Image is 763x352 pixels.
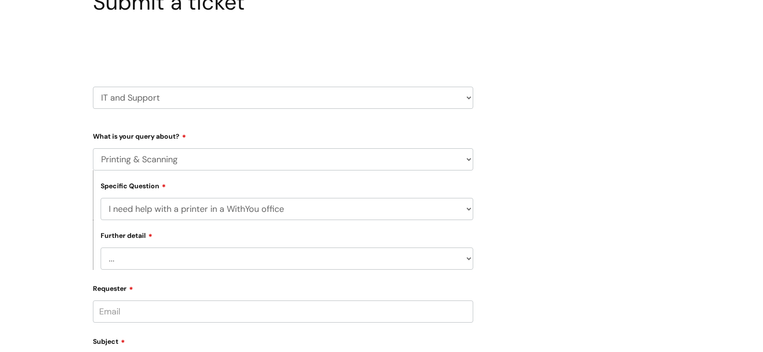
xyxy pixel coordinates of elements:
[93,300,473,323] input: Email
[101,181,166,190] label: Specific Question
[93,334,473,346] label: Subject
[93,38,473,55] h2: Select issue type
[101,230,153,240] label: Further detail
[93,129,473,141] label: What is your query about?
[93,281,473,293] label: Requester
